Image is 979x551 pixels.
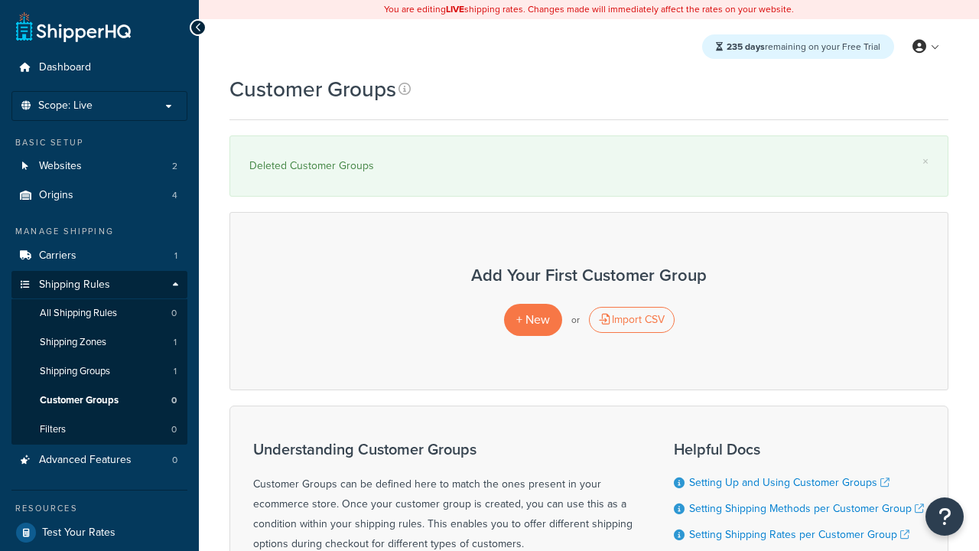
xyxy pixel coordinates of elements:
div: Resources [11,502,187,515]
span: 1 [174,336,177,349]
a: Dashboard [11,54,187,82]
div: remaining on your Free Trial [702,34,894,59]
a: Filters 0 [11,416,187,444]
a: + New [504,304,562,335]
a: × [922,155,929,168]
a: Carriers 1 [11,242,187,270]
li: Filters [11,416,187,444]
span: 0 [171,423,177,436]
a: Shipping Zones 1 [11,328,187,357]
div: Import CSV [589,307,675,333]
span: All Shipping Rules [40,307,117,320]
a: Setting Shipping Rates per Customer Group [689,527,909,543]
a: Shipping Groups 1 [11,357,187,386]
div: Manage Shipping [11,225,187,238]
a: Setting Shipping Methods per Customer Group [689,500,924,517]
span: 0 [171,394,177,407]
li: Shipping Zones [11,328,187,357]
a: Origins 4 [11,181,187,210]
a: Setting Up and Using Customer Groups [689,474,890,491]
span: Filters [40,423,66,436]
span: Shipping Zones [40,336,106,349]
strong: 235 days [727,40,765,54]
h1: Customer Groups [229,74,396,104]
span: 0 [172,454,177,467]
a: Websites 2 [11,152,187,181]
li: Carriers [11,242,187,270]
span: + New [516,311,550,328]
span: Dashboard [39,61,91,74]
li: Origins [11,181,187,210]
h3: Add Your First Customer Group [246,266,932,285]
a: ShipperHQ Home [16,11,131,42]
span: Test Your Rates [42,527,115,540]
span: Websites [39,160,82,173]
span: 2 [172,160,177,173]
span: 0 [171,307,177,320]
span: 1 [174,249,177,262]
span: Carriers [39,249,76,262]
span: 4 [172,189,177,202]
b: LIVE [446,2,464,16]
a: All Shipping Rules 0 [11,299,187,328]
li: Shipping Rules [11,271,187,445]
h3: Helpful Docs [674,441,924,458]
span: Customer Groups [40,394,119,407]
a: Test Your Rates [11,519,187,546]
li: Advanced Features [11,446,187,474]
a: Advanced Features 0 [11,446,187,474]
span: Advanced Features [39,454,132,467]
div: Deleted Customer Groups [249,155,929,177]
li: All Shipping Rules [11,299,187,328]
div: Basic Setup [11,136,187,149]
a: Shipping Rules [11,271,187,299]
span: Shipping Groups [40,365,110,378]
button: Open Resource Center [925,497,964,536]
li: Shipping Groups [11,357,187,386]
p: or [571,309,580,331]
a: Customer Groups 0 [11,386,187,415]
li: Websites [11,152,187,181]
span: Scope: Live [38,99,93,112]
span: 1 [174,365,177,378]
h3: Understanding Customer Groups [253,441,636,458]
li: Customer Groups [11,386,187,415]
span: Shipping Rules [39,279,110,292]
span: Origins [39,189,73,202]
